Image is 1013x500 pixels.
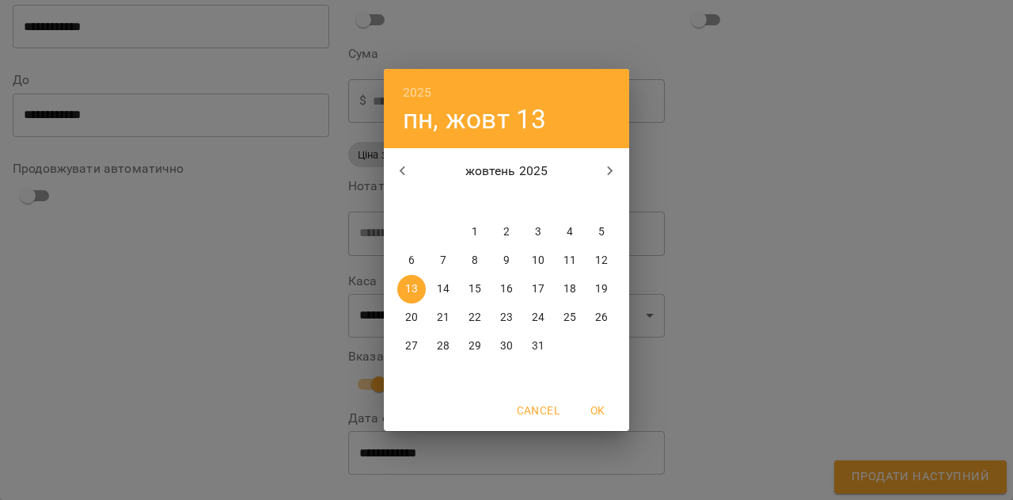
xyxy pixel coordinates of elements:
[429,275,457,303] button: 14
[429,194,457,210] span: вт
[472,224,478,240] p: 1
[563,310,576,326] p: 25
[556,303,584,332] button: 25
[535,224,541,240] p: 3
[598,224,605,240] p: 5
[567,224,573,240] p: 4
[524,194,552,210] span: пт
[437,310,450,326] p: 21
[503,224,510,240] p: 2
[461,332,489,361] button: 29
[503,253,510,269] p: 9
[403,82,432,104] button: 2025
[563,253,576,269] p: 11
[517,401,560,420] span: Cancel
[429,246,457,275] button: 7
[408,253,415,269] p: 6
[587,218,616,246] button: 5
[556,194,584,210] span: сб
[405,310,418,326] p: 20
[579,401,617,420] span: OK
[524,246,552,275] button: 10
[524,332,552,361] button: 31
[469,281,481,297] p: 15
[437,281,450,297] p: 14
[532,310,544,326] p: 24
[397,332,426,361] button: 27
[556,275,584,303] button: 18
[492,246,521,275] button: 9
[437,338,450,354] p: 28
[587,303,616,332] button: 26
[397,275,426,303] button: 13
[587,194,616,210] span: нд
[492,332,521,361] button: 30
[492,218,521,246] button: 2
[524,275,552,303] button: 17
[587,275,616,303] button: 19
[532,281,544,297] p: 17
[461,194,489,210] span: ср
[403,103,547,135] button: пн, жовт 13
[556,218,584,246] button: 4
[461,275,489,303] button: 15
[397,246,426,275] button: 6
[422,162,592,181] p: жовтень 2025
[429,303,457,332] button: 21
[469,310,481,326] p: 22
[492,303,521,332] button: 23
[461,218,489,246] button: 1
[461,303,489,332] button: 22
[532,253,544,269] p: 10
[524,303,552,332] button: 24
[469,338,481,354] p: 29
[524,218,552,246] button: 3
[500,310,513,326] p: 23
[429,332,457,361] button: 28
[595,281,608,297] p: 19
[405,338,418,354] p: 27
[461,246,489,275] button: 8
[492,194,521,210] span: чт
[500,338,513,354] p: 30
[587,246,616,275] button: 12
[397,303,426,332] button: 20
[397,194,426,210] span: пн
[492,275,521,303] button: 16
[572,396,623,425] button: OK
[500,281,513,297] p: 16
[563,281,576,297] p: 18
[595,310,608,326] p: 26
[405,281,418,297] p: 13
[556,246,584,275] button: 11
[595,253,608,269] p: 12
[510,396,566,425] button: Cancel
[472,253,478,269] p: 8
[532,338,544,354] p: 31
[440,253,446,269] p: 7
